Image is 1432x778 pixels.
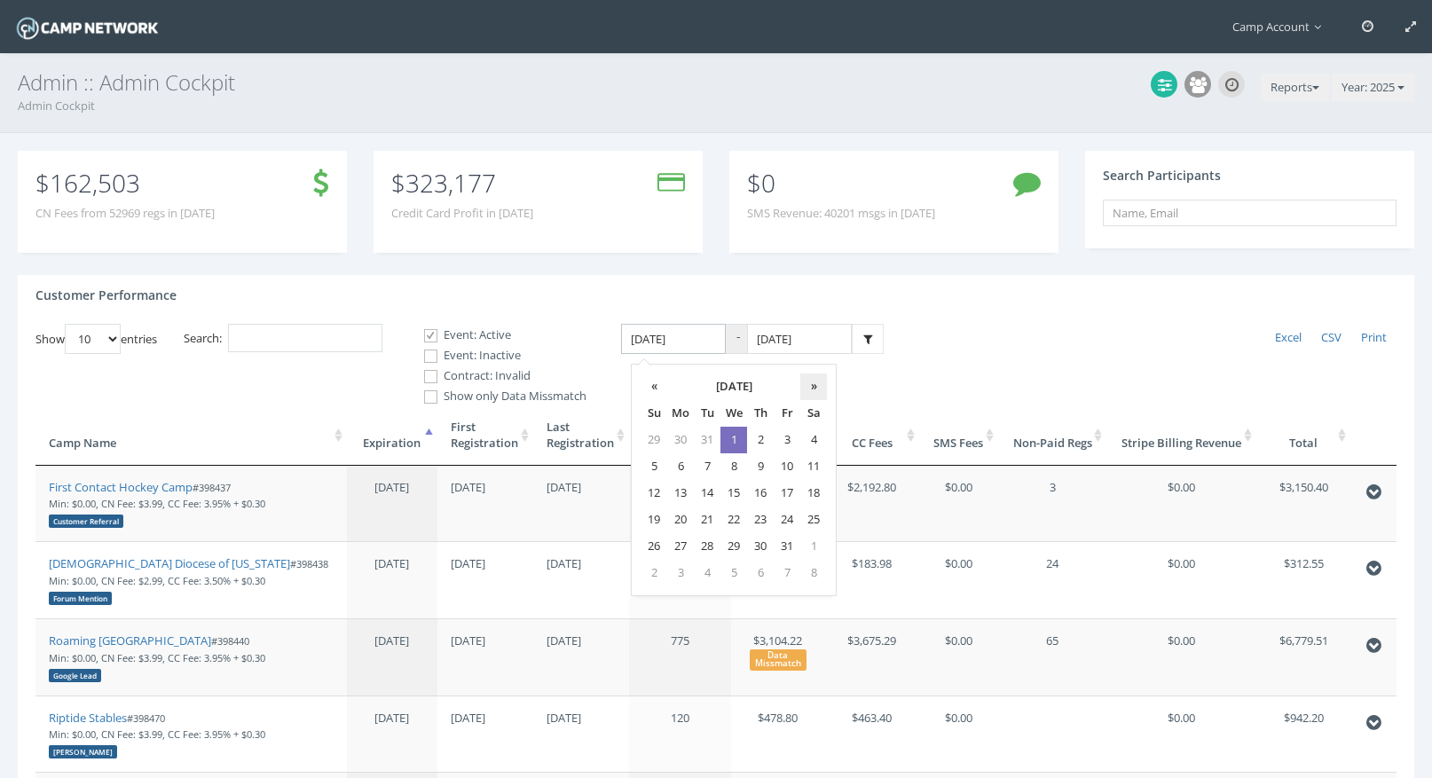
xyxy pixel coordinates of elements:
td: 15 [720,480,747,507]
td: 2 [747,427,774,453]
td: 6 [667,453,694,480]
td: 5 [720,560,747,586]
td: [DATE] [437,466,533,542]
select: Showentries [65,324,121,354]
td: 4 [694,560,720,586]
h4: Customer Performance [35,288,177,302]
td: 24 [774,507,800,533]
label: Event: Active [409,326,586,344]
td: 25 [800,507,827,533]
td: 30 [667,427,694,453]
span: CSV [1321,329,1342,345]
td: 12 [641,480,667,507]
td: $312.55 [1256,541,1350,618]
td: $0.00 [1106,618,1256,695]
span: [DATE] [374,710,409,726]
span: Year: 2025 [1342,79,1395,95]
th: Fr [774,400,800,427]
td: 2 [641,560,667,586]
div: Google Lead [49,669,101,682]
span: Excel [1275,329,1302,345]
div: Data Missmatch [750,649,806,671]
span: - [726,324,747,355]
span: CN Fees from 52969 regs in [DATE] [35,205,215,222]
td: 21 [694,507,720,533]
th: Camp Name: activate to sort column ascending [35,405,347,466]
td: $0.00 [919,466,999,542]
label: Event: Inactive [409,347,586,365]
td: [DATE] [533,541,629,618]
th: [DATE] [667,373,800,400]
td: $0.00 [1106,695,1256,773]
span: [DATE] [374,479,409,495]
td: 8 [800,560,827,586]
td: 24 [998,541,1106,618]
input: Date Range: From [621,324,726,355]
td: 27 [667,533,694,560]
th: We [720,400,747,427]
td: 10 [774,453,800,480]
td: 11 [800,453,827,480]
td: $0.00 [919,618,999,695]
label: Show only Data Missmatch [409,388,586,405]
span: 162,503 [50,166,140,200]
label: Show entries [35,324,157,354]
td: 18 [800,480,827,507]
button: Year: 2025 [1332,74,1414,102]
td: 1 [720,427,747,453]
img: Camp Network [13,12,161,43]
td: $6,779.51 [1256,618,1350,695]
td: 23 [747,507,774,533]
td: 5 [641,453,667,480]
td: 19 [641,507,667,533]
th: SMS Fees: activate to sort column ascending [919,405,999,466]
span: 323,177 [405,166,496,200]
td: 775 [629,618,731,695]
span: Credit Card Profit in [DATE] [391,205,533,222]
th: LastRegistration: activate to sort column ascending [533,405,629,466]
h4: Search Participants [1103,169,1221,182]
td: [DATE] [533,695,629,773]
a: Admin Cockpit [18,98,95,114]
td: 17 [774,480,800,507]
span: $0 [747,166,775,200]
a: First Contact Hockey Camp [49,479,193,495]
label: Contract: Invalid [409,367,586,385]
td: 14 [694,480,720,507]
td: [DATE] [437,541,533,618]
td: 22 [720,507,747,533]
td: $478.80 [731,695,825,773]
td: $0.00 [919,541,999,618]
td: 233 [629,466,731,542]
small: #398438 Min: $0.00, CN Fee: $2.99, CC Fee: 3.50% + $0.30 [49,557,328,603]
th: Su [641,400,667,427]
td: 3 [774,427,800,453]
a: Print [1351,324,1397,352]
td: $0.00 [919,695,999,773]
small: #398470 Min: $0.00, CN Fee: $3.99, CC Fee: 3.95% + $0.30 [49,711,265,758]
td: 7 [774,560,800,586]
td: 20 [667,507,694,533]
div: Customer Referral [49,515,123,528]
td: $0.00 [1106,541,1256,618]
th: Non-Paid Regs: activate to sort column ascending [998,405,1106,466]
th: » [800,373,827,400]
td: 29 [641,427,667,453]
div: [PERSON_NAME] [49,745,117,758]
td: 8 [720,453,747,480]
th: Expiration: activate to sort column descending [347,405,437,466]
td: $3,150.40 [1256,466,1350,542]
td: 29 [720,533,747,560]
td: 3 [667,560,694,586]
td: 26 [641,533,667,560]
input: Search: [228,324,382,353]
td: [DATE] [533,618,629,695]
button: Reports [1261,74,1329,102]
a: Excel [1265,324,1311,352]
td: $0.00 [1106,466,1256,542]
th: Tu [694,400,720,427]
th: « [641,373,667,400]
td: [DATE] [533,466,629,542]
td: 120 [629,695,731,773]
th: FirstRegistration: activate to sort column ascending [437,405,533,466]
